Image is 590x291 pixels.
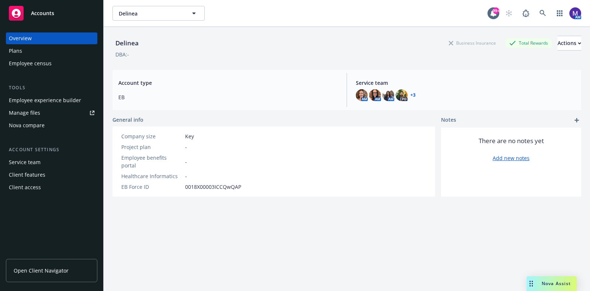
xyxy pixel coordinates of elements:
[493,154,530,162] a: Add new notes
[6,94,97,106] a: Employee experience builder
[6,169,97,181] a: Client features
[121,172,182,180] div: Healthcare Informatics
[112,38,142,48] div: Delinea
[506,38,552,48] div: Total Rewards
[185,183,241,191] span: 0018X00003ICCQwQAP
[6,84,97,91] div: Tools
[527,276,577,291] button: Nova Assist
[6,107,97,119] a: Manage files
[9,107,40,119] div: Manage files
[185,132,194,140] span: Key
[185,172,187,180] span: -
[9,119,45,131] div: Nova compare
[185,158,187,166] span: -
[6,58,97,69] a: Employee census
[558,36,581,51] button: Actions
[9,32,32,44] div: Overview
[6,146,97,153] div: Account settings
[121,132,182,140] div: Company size
[6,32,97,44] a: Overview
[14,267,69,274] span: Open Client Navigator
[9,58,52,69] div: Employee census
[479,136,544,145] span: There are no notes yet
[396,89,407,101] img: photo
[112,116,143,124] span: General info
[382,89,394,101] img: photo
[441,116,456,125] span: Notes
[552,6,567,21] a: Switch app
[527,276,536,291] div: Drag to move
[6,45,97,57] a: Plans
[121,183,182,191] div: EB Force ID
[493,7,499,14] div: 99+
[115,51,129,58] div: DBA: -
[569,7,581,19] img: photo
[6,156,97,168] a: Service team
[369,89,381,101] img: photo
[542,280,571,287] span: Nova Assist
[9,94,81,106] div: Employee experience builder
[112,6,205,21] button: Delinea
[410,93,416,97] a: +3
[558,36,581,50] div: Actions
[445,38,500,48] div: Business Insurance
[9,156,41,168] div: Service team
[9,181,41,193] div: Client access
[118,93,338,101] span: EB
[9,169,45,181] div: Client features
[31,10,54,16] span: Accounts
[6,119,97,131] a: Nova compare
[185,143,187,151] span: -
[121,143,182,151] div: Project plan
[121,154,182,169] div: Employee benefits portal
[6,3,97,24] a: Accounts
[572,116,581,125] a: add
[6,181,97,193] a: Client access
[118,79,338,87] span: Account type
[9,45,22,57] div: Plans
[518,6,533,21] a: Report a Bug
[535,6,550,21] a: Search
[502,6,516,21] a: Start snowing
[119,10,183,17] span: Delinea
[356,79,575,87] span: Service team
[356,89,368,101] img: photo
